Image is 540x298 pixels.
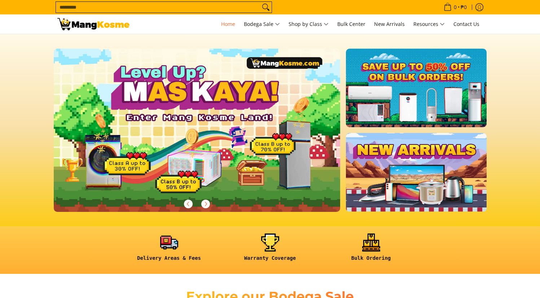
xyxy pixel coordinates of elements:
[57,18,129,30] img: Mang Kosme: Your Home Appliances Warehouse Sale Partner!
[198,196,214,212] button: Next
[240,14,284,34] a: Bodega Sale
[453,21,479,27] span: Contact Us
[285,14,332,34] a: Shop by Class
[324,233,418,267] a: <h6><strong>Bulk Ordering</strong></h6>
[289,20,329,29] span: Shop by Class
[410,14,448,34] a: Resources
[453,5,458,10] span: 0
[223,233,317,267] a: <h6><strong>Warranty Coverage</strong></h6>
[442,3,469,11] span: •
[122,233,216,267] a: <h6><strong>Delivery Areas & Fees</strong></h6>
[374,21,405,27] span: New Arrivals
[460,5,468,10] span: ₱0
[370,14,408,34] a: New Arrivals
[54,49,341,212] img: Gaming desktop banner
[334,14,369,34] a: Bulk Center
[337,21,365,27] span: Bulk Center
[260,2,272,13] button: Search
[413,20,445,29] span: Resources
[244,20,280,29] span: Bodega Sale
[137,14,483,34] nav: Main Menu
[180,196,196,212] button: Previous
[450,14,483,34] a: Contact Us
[221,21,235,27] span: Home
[218,14,239,34] a: Home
